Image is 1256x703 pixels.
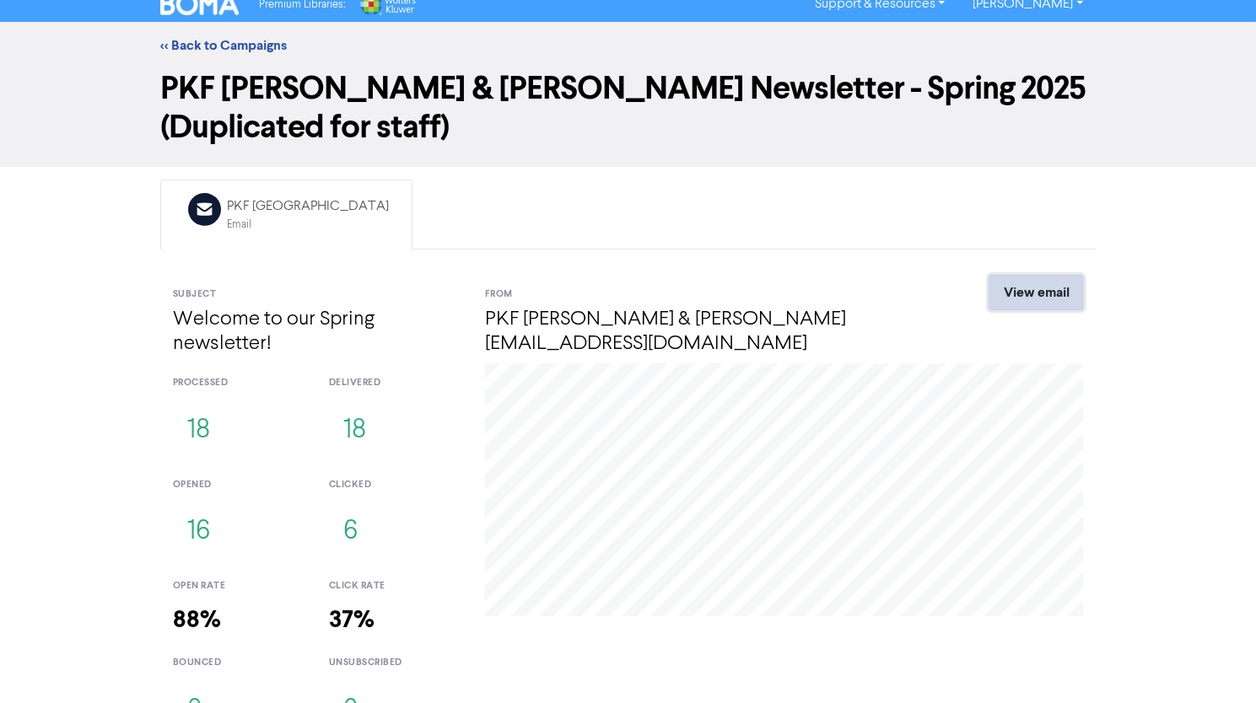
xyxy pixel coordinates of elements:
div: unsubscribed [328,656,459,670]
button: 18 [173,403,224,459]
div: bounced [173,656,304,670]
div: click rate [328,579,459,593]
div: delivered [328,376,459,390]
iframe: Chat Widget [1172,622,1256,703]
div: From [484,287,927,302]
div: PKF [GEOGRAPHIC_DATA] [227,196,389,217]
div: open rate [173,579,304,593]
div: clicked [328,478,459,492]
a: << Back to Campaigns [160,37,287,54]
strong: 88% [173,605,221,635]
a: View email [989,275,1083,310]
div: Email [227,217,389,233]
button: 6 [328,504,371,560]
div: Subject [173,287,460,302]
h1: PKF [PERSON_NAME] & [PERSON_NAME] Newsletter - Spring 2025 (Duplicated for staff) [160,69,1097,147]
h4: PKF [PERSON_NAME] & [PERSON_NAME] [EMAIL_ADDRESS][DOMAIN_NAME] [484,308,927,357]
button: 18 [328,403,380,459]
h4: Welcome to our Spring newsletter! [173,308,460,357]
div: processed [173,376,304,390]
div: opened [173,478,304,492]
button: 16 [173,504,224,560]
strong: 37% [328,605,374,635]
